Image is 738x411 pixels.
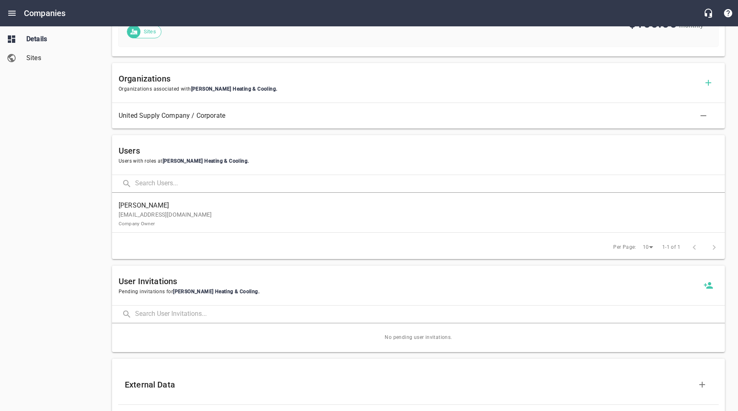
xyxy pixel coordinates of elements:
[135,175,725,193] input: Search Users...
[26,34,89,44] span: Details
[698,73,718,93] button: Add Organization
[692,375,712,395] button: Create New External Data
[26,53,89,63] span: Sites
[119,85,698,93] span: Organizations associated with
[119,288,698,296] span: Pending invitations for
[119,210,712,228] p: [EMAIL_ADDRESS][DOMAIN_NAME]
[662,243,680,252] span: 1-1 of 1
[119,157,718,166] span: Users with roles at
[628,15,677,31] span: $100.00
[119,111,705,121] span: United Supply Company / Corporate
[119,201,712,210] span: [PERSON_NAME]
[191,86,278,92] span: [PERSON_NAME] Heating & Cooling .
[135,306,725,323] input: Search User Invitations...
[640,242,656,253] div: 10
[125,378,692,391] h6: External Data
[119,221,155,227] small: Company Owner
[679,21,703,29] span: monthly
[127,25,161,38] div: Sites
[24,7,65,20] h6: Companies
[2,3,22,23] button: Open drawer
[119,144,718,157] h6: Users
[718,3,738,23] button: Support Portal
[173,289,259,294] span: [PERSON_NAME] Heating & Cooling .
[112,323,725,352] span: No pending user invitations.
[694,106,713,126] button: Delete Association
[698,276,718,295] a: Invite a new user to M J Bowen Heating & Cooling
[698,3,718,23] button: Live Chat
[163,158,249,164] span: [PERSON_NAME] Heating & Cooling .
[139,28,161,36] span: Sites
[119,275,698,288] h6: User Invitations
[112,196,725,232] a: [PERSON_NAME][EMAIL_ADDRESS][DOMAIN_NAME]Company Owner
[613,243,636,252] span: Per Page:
[119,72,698,85] h6: Organizations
